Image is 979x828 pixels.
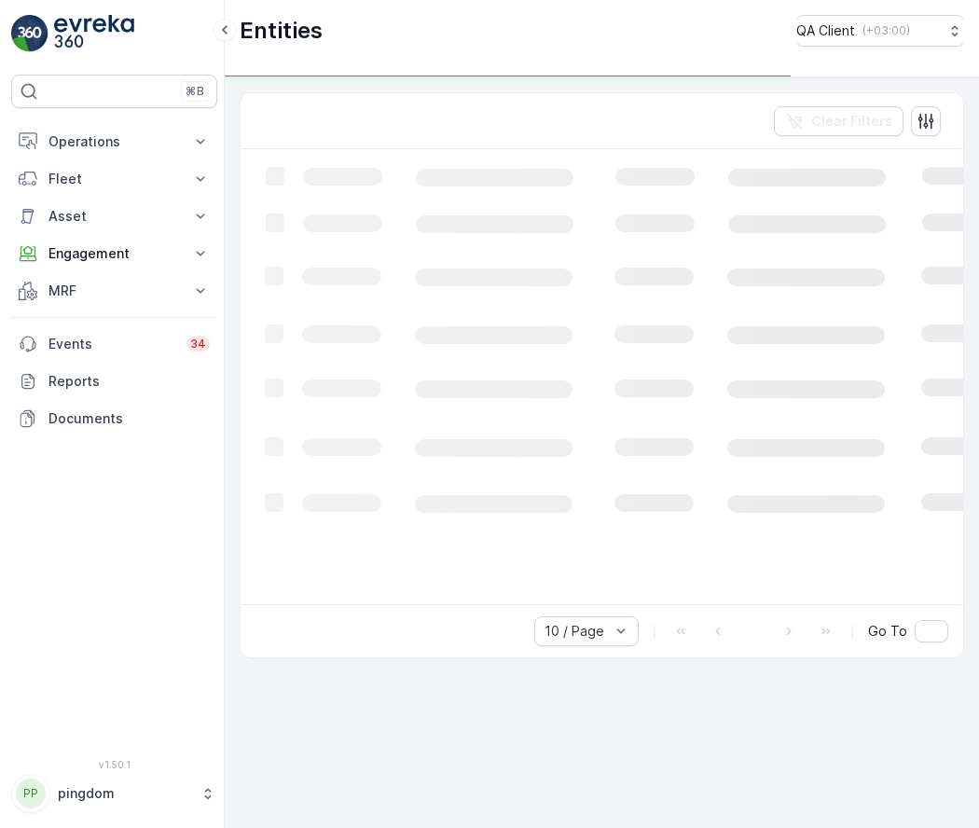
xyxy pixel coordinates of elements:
p: Operations [48,132,180,151]
p: pingdom [58,784,191,803]
p: Clear Filters [811,112,892,131]
button: Engagement [11,235,217,272]
p: Events [48,335,175,353]
button: Clear Filters [774,106,903,136]
p: Entities [240,16,323,46]
span: v 1.50.1 [11,759,217,770]
button: Asset [11,198,217,235]
button: Fleet [11,160,217,198]
p: MRF [48,282,180,300]
a: Reports [11,363,217,400]
p: ⌘B [186,84,204,99]
button: QA Client(+03:00) [796,15,964,47]
a: Events34 [11,325,217,363]
p: QA Client [796,21,855,40]
img: logo_light-DOdMpM7g.png [54,15,134,52]
p: Engagement [48,244,180,263]
button: Operations [11,123,217,160]
span: Go To [868,622,907,641]
img: logo [11,15,48,52]
p: ( +03:00 ) [862,23,910,38]
p: Documents [48,409,210,428]
button: MRF [11,272,217,310]
p: Reports [48,372,210,391]
p: Fleet [48,170,180,188]
p: 34 [190,337,206,352]
a: Documents [11,400,217,437]
div: PP [16,779,46,808]
p: Asset [48,207,180,226]
button: PPpingdom [11,774,217,813]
